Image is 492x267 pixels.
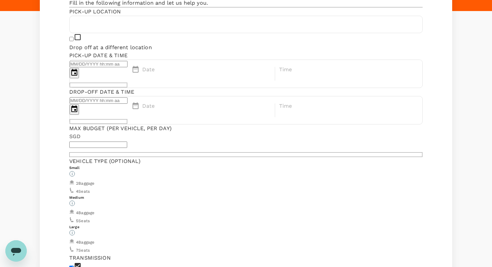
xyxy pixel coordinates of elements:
[5,240,27,262] iframe: Button to launch messaging window
[69,43,423,52] p: Drop off at a different location
[279,102,292,110] p: Time
[69,8,423,16] div: Pick-up location
[142,66,155,74] p: Date
[76,248,90,253] span: 7 Seats
[76,218,90,223] span: 5 Seats
[70,61,128,67] input: MM/DD/YYYY hh:mm aa
[69,88,423,96] div: Drop-off date & time
[76,189,90,194] span: 4 Seats
[69,165,187,171] h6: Small
[69,52,423,60] div: Pick-up date & time
[76,240,94,245] span: 4 Baggage
[69,225,187,230] h6: Large
[142,102,155,110] p: Date
[76,181,94,186] span: 2 Baggage
[70,97,128,104] input: MM/DD/YYYY hh:mm aa
[69,124,423,132] div: Max Budget (per vehicle, per day)
[70,104,79,115] button: Choose date
[76,210,94,215] span: 4 Baggage
[70,68,79,78] button: Choose date
[69,195,187,200] h6: Medium
[69,157,423,165] div: Vehicle type (optional)
[69,132,423,141] p: SGD
[69,254,423,262] div: Transmission
[279,66,292,74] p: Time
[69,37,74,41] input: Drop off at a different location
